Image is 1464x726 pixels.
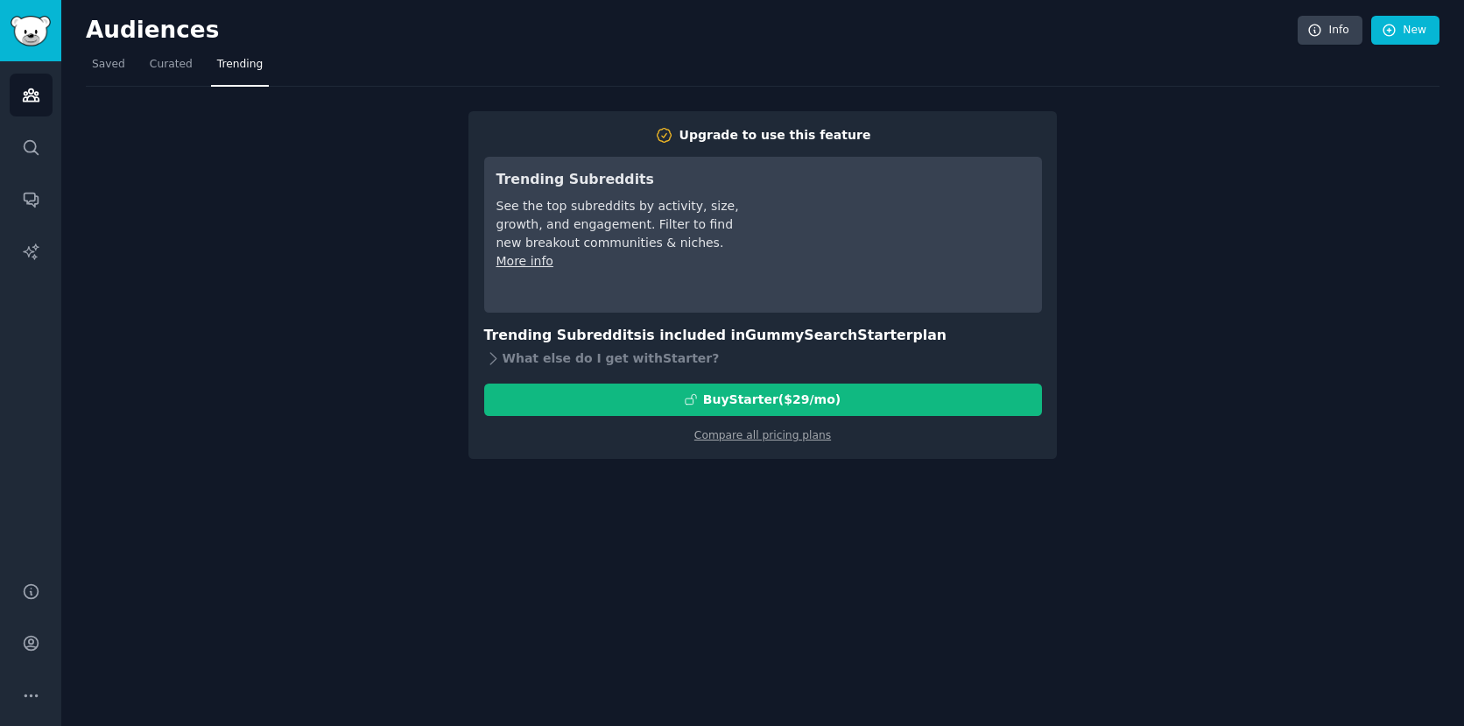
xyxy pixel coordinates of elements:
[92,57,125,73] span: Saved
[496,169,743,191] h3: Trending Subreddits
[496,254,553,268] a: More info
[1298,16,1362,46] a: Info
[484,325,1042,347] h3: Trending Subreddits is included in plan
[484,384,1042,416] button: BuyStarter($29/mo)
[496,197,743,252] div: See the top subreddits by activity, size, growth, and engagement. Filter to find new breakout com...
[694,429,831,441] a: Compare all pricing plans
[1371,16,1439,46] a: New
[86,51,131,87] a: Saved
[144,51,199,87] a: Curated
[150,57,193,73] span: Curated
[211,51,269,87] a: Trending
[86,17,1298,45] h2: Audiences
[767,169,1030,300] iframe: YouTube video player
[11,16,51,46] img: GummySearch logo
[679,126,871,144] div: Upgrade to use this feature
[745,327,912,343] span: GummySearch Starter
[484,347,1042,371] div: What else do I get with Starter ?
[217,57,263,73] span: Trending
[703,391,841,409] div: Buy Starter ($ 29 /mo )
